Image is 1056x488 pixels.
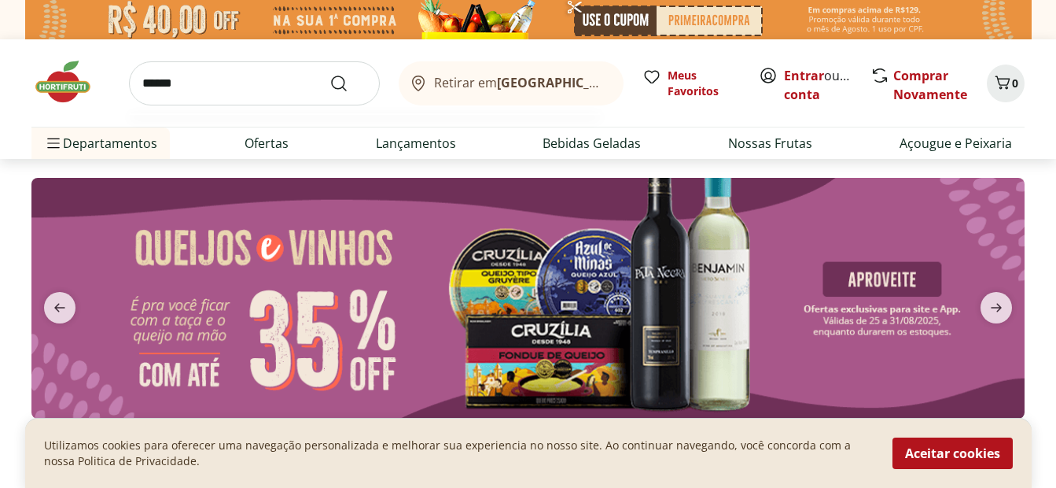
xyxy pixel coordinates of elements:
[129,61,380,105] input: search
[1012,76,1018,91] span: 0
[245,134,289,153] a: Ofertas
[434,76,608,90] span: Retirar em
[376,134,456,153] a: Lançamentos
[44,124,63,162] button: Menu
[642,68,740,99] a: Meus Favoritos
[329,74,367,93] button: Submit Search
[44,124,157,162] span: Departamentos
[968,292,1025,323] button: next
[728,134,812,153] a: Nossas Frutas
[987,65,1025,102] button: Carrinho
[784,67,870,103] a: Criar conta
[784,67,824,84] a: Entrar
[497,74,762,91] b: [GEOGRAPHIC_DATA]/[GEOGRAPHIC_DATA]
[31,292,88,323] button: previous
[543,134,641,153] a: Bebidas Geladas
[784,66,854,104] span: ou
[900,134,1012,153] a: Açougue e Peixaria
[31,178,1025,419] img: queijos e vinhos
[44,438,874,469] p: Utilizamos cookies para oferecer uma navegação personalizada e melhorar sua experiencia no nosso ...
[31,58,110,105] img: Hortifruti
[399,61,624,105] button: Retirar em[GEOGRAPHIC_DATA]/[GEOGRAPHIC_DATA]
[892,438,1013,469] button: Aceitar cookies
[668,68,740,99] span: Meus Favoritos
[893,67,967,103] a: Comprar Novamente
